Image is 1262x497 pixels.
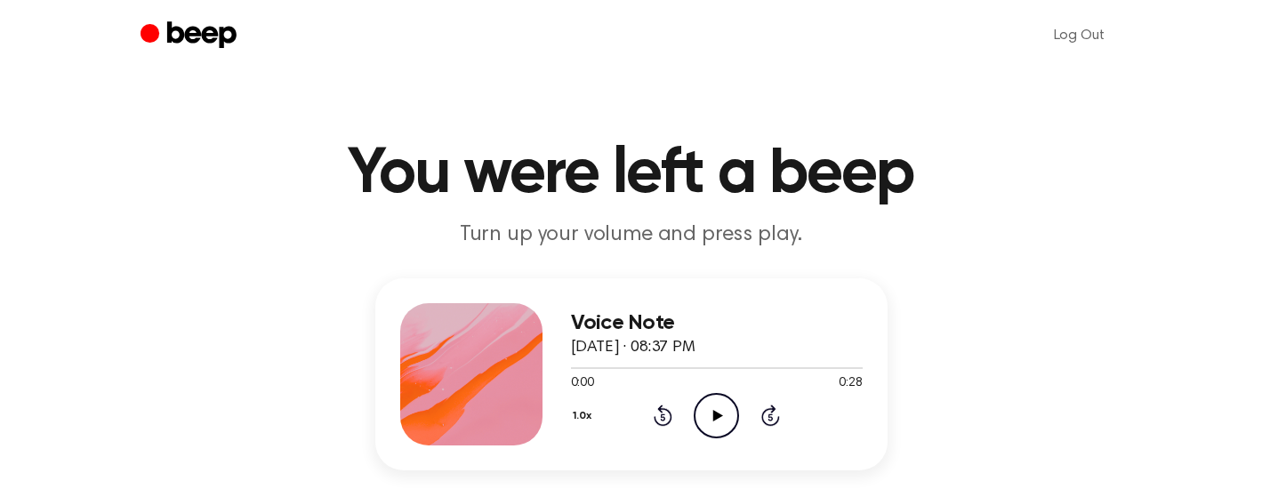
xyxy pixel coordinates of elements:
button: 1.0x [571,401,599,431]
h1: You were left a beep [176,142,1087,206]
a: Log Out [1036,14,1122,57]
span: 0:00 [571,374,594,393]
h3: Voice Note [571,311,863,335]
span: [DATE] · 08:37 PM [571,340,695,356]
a: Beep [141,19,241,53]
span: 0:28 [839,374,862,393]
p: Turn up your volume and press play. [290,220,973,250]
